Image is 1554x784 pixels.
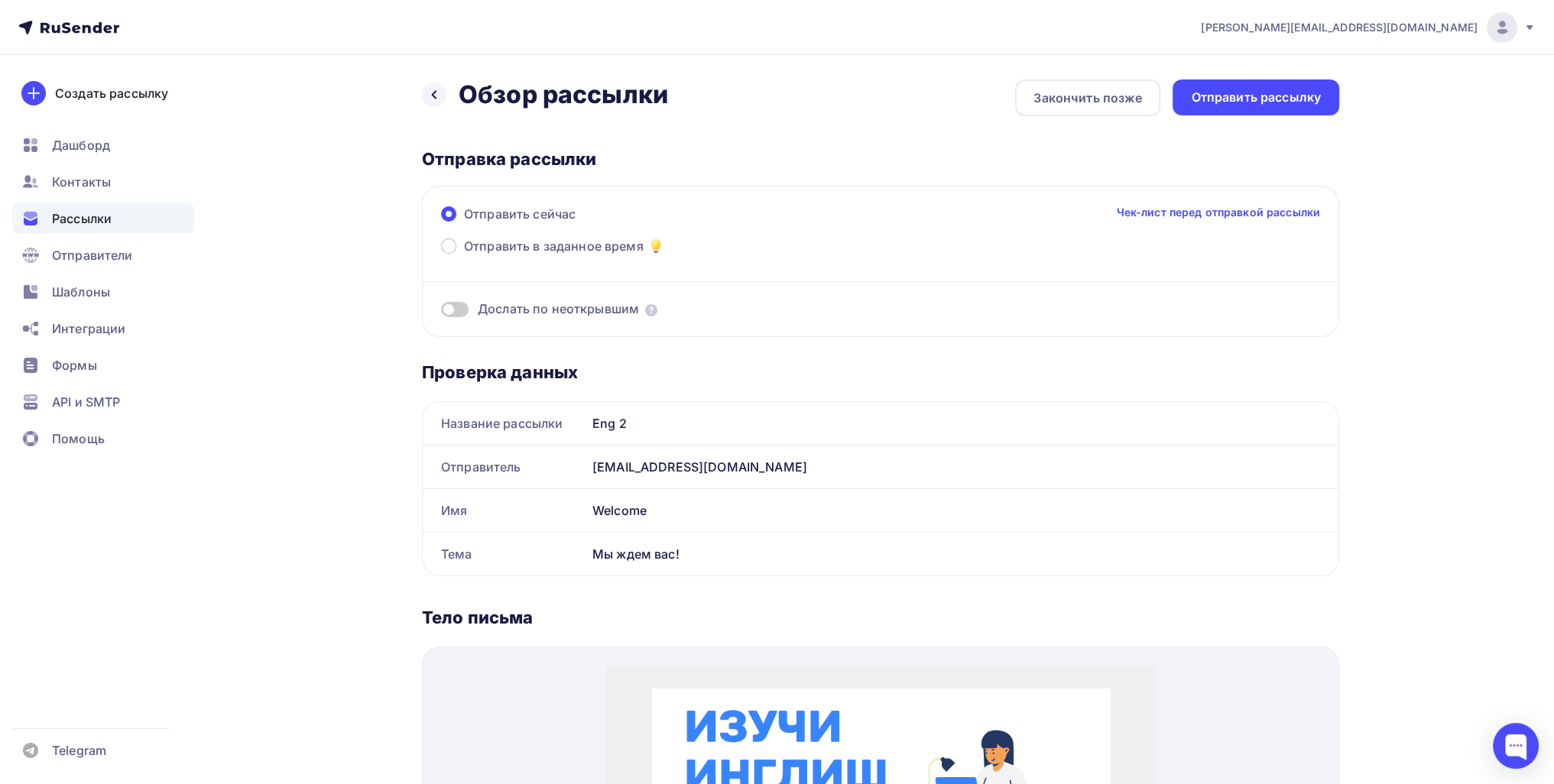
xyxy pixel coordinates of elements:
span: Шаблоны [52,283,110,301]
div: С нас пошаговый план, который поможет вам достичь быстрых и уверенных результатов! [69,389,482,433]
span: Дашборд [52,136,110,154]
div: [EMAIL_ADDRESS][DOMAIN_NAME] [586,445,1338,488]
span: Рассылки [52,209,112,228]
div: Закончить позже [1033,89,1142,107]
a: Чек-лист перед отправкой рассылки [1116,205,1320,220]
span: Отправители [52,246,133,264]
h2: Обзор рассылки [459,79,668,110]
div: Если вы не хотите получать эту рассылку, вы можете [69,602,482,633]
div: Отправить рассылку [1191,89,1321,106]
div: Не теряй время, выучи английский быстро и эффективно! [69,304,482,366]
div: Создать рассылку [55,84,168,102]
span: Telegram [52,741,106,760]
div: Отправитель [423,445,586,488]
a: Дашборд [12,130,194,160]
div: Тема [423,533,586,575]
span: Контакты [52,173,111,191]
div: Мы ждем вас! [586,533,1338,575]
img: photo.png [46,23,504,281]
span: Дослать по неоткрывшим [478,300,639,318]
span: Интеграции [52,319,125,338]
div: Имя [423,489,586,532]
div: Название рассылки [423,402,586,445]
a: Формы [12,350,194,381]
a: Контакты [12,167,194,197]
span: API и SMTP [52,393,120,411]
div: Отправка рассылки [422,148,1339,170]
a: Отправители [12,240,194,271]
a: [PERSON_NAME][EMAIL_ADDRESS][DOMAIN_NAME] [1201,12,1536,43]
div: Проверка данных [422,361,1339,383]
span: [PERSON_NAME][EMAIL_ADDRESS][DOMAIN_NAME] [1201,20,1478,35]
span: Формы [52,356,97,374]
a: Шаблоны [12,277,194,307]
a: Отменить подписку на эту рассылку [185,619,365,631]
a: Записаться [219,468,331,507]
a: Рассылки [12,203,194,234]
div: Welcome [586,489,1338,532]
div: Тело письма [422,607,1339,628]
span: Отправить в заданное время [464,237,644,255]
span: Помощь [52,429,105,448]
span: Отправить сейчас [464,205,576,223]
div: Eng 2 [586,402,1338,445]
